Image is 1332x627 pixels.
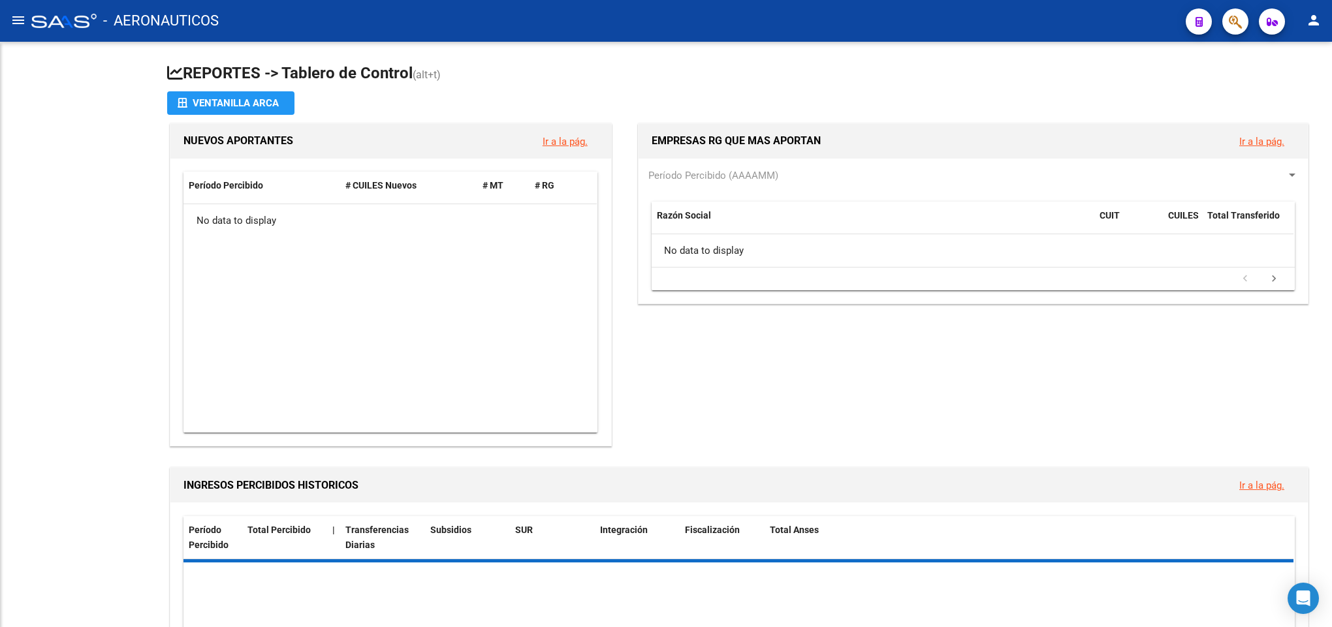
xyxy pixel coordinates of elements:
div: No data to display [652,234,1293,267]
span: Subsidios [430,525,471,535]
datatable-header-cell: # RG [530,172,582,200]
span: INGRESOS PERCIBIDOS HISTORICOS [183,479,358,491]
button: Ir a la pág. [1229,129,1295,153]
span: # MT [483,180,503,191]
a: go to previous page [1233,272,1258,286]
datatable-header-cell: Fiscalización [680,516,765,559]
datatable-header-cell: Transferencias Diarias [340,516,425,559]
span: Transferencias Diarias [345,525,409,550]
span: Período Percibido [189,525,229,550]
a: Ir a la pág. [1239,136,1284,147]
button: Ir a la pág. [1229,473,1295,497]
datatable-header-cell: SUR [510,516,595,559]
a: Ir a la pág. [1239,480,1284,491]
datatable-header-cell: Integración [595,516,680,559]
span: CUIT [1100,210,1120,221]
span: Total Percibido [247,525,311,535]
span: SUR [515,525,533,535]
span: EMPRESAS RG QUE MAS APORTAN [652,134,821,147]
datatable-header-cell: # CUILES Nuevos [340,172,477,200]
div: Open Intercom Messenger [1288,583,1319,614]
span: # RG [535,180,554,191]
a: Ir a la pág. [543,136,588,147]
span: | [332,525,335,535]
h1: REPORTES -> Tablero de Control [167,63,1311,85]
mat-icon: person [1306,12,1322,28]
span: Fiscalización [685,525,740,535]
span: Período Percibido [189,180,263,191]
datatable-header-cell: CUIT [1094,202,1163,245]
span: Integración [600,525,648,535]
datatable-header-cell: | [327,516,340,559]
datatable-header-cell: Razón Social [652,202,1094,245]
span: NUEVOS APORTANTES [183,134,293,147]
datatable-header-cell: Período Percibido [183,172,340,200]
div: Ventanilla ARCA [178,91,284,115]
span: # CUILES Nuevos [345,180,417,191]
datatable-header-cell: Subsidios [425,516,510,559]
mat-icon: menu [10,12,26,28]
datatable-header-cell: Período Percibido [183,516,242,559]
a: go to next page [1261,272,1286,286]
datatable-header-cell: Total Anses [765,516,1278,559]
button: Ir a la pág. [532,129,598,153]
div: No data to display [183,204,597,237]
span: Total Anses [770,525,819,535]
span: Período Percibido (AAAAMM) [648,170,778,181]
button: Ventanilla ARCA [167,91,294,115]
span: - AERONAUTICOS [103,7,219,35]
span: Total Transferido [1207,210,1280,221]
span: CUILES [1168,210,1199,221]
datatable-header-cell: Total Transferido [1202,202,1293,245]
datatable-header-cell: CUILES [1163,202,1202,245]
datatable-header-cell: # MT [477,172,530,200]
span: (alt+t) [413,69,441,81]
datatable-header-cell: Total Percibido [242,516,327,559]
span: Razón Social [657,210,711,221]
